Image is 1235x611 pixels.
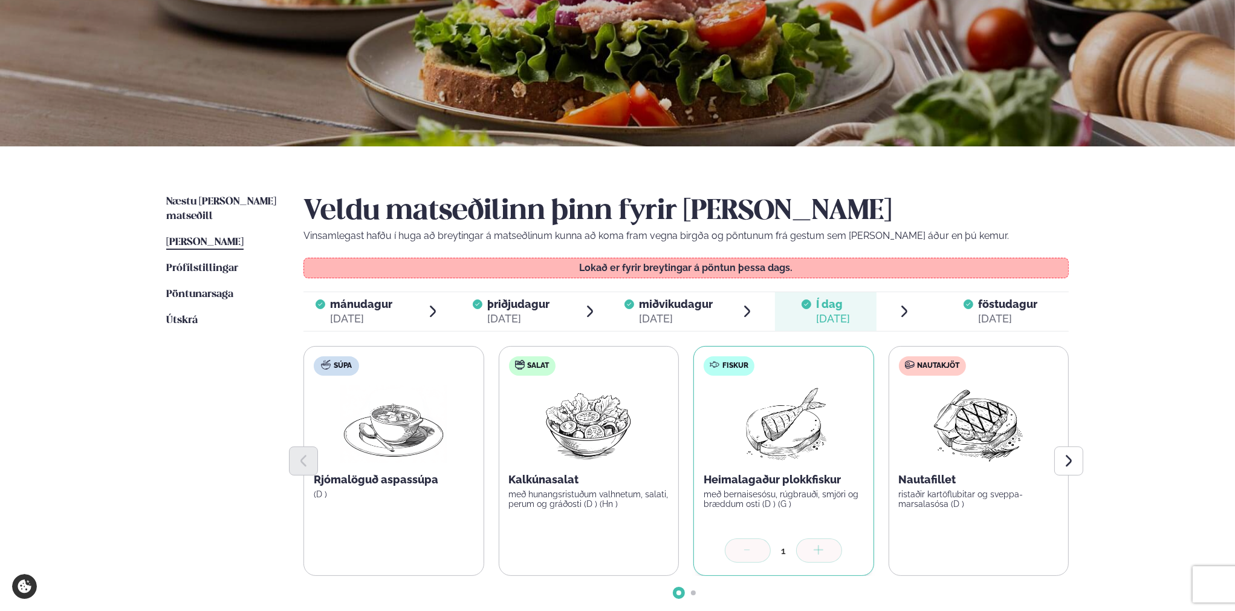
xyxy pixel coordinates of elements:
[166,315,198,325] span: Útskrá
[303,229,1069,243] p: Vinsamlegast hafðu í huga að breytingar á matseðlinum kunna að koma fram vegna birgða og pöntunum...
[340,385,447,463] img: Soup.png
[289,446,318,475] button: Previous slide
[321,360,331,370] img: soup.svg
[166,261,238,276] a: Prófílstillingar
[166,195,279,224] a: Næstu [PERSON_NAME] matseðill
[487,312,549,326] div: [DATE]
[528,361,549,371] span: Salat
[639,312,713,326] div: [DATE]
[816,297,850,312] span: Í dag
[918,361,960,371] span: Nautakjöt
[978,298,1037,310] span: föstudagur
[316,263,1057,273] p: Lokað er fyrir breytingar á pöntun þessa dags.
[487,298,549,310] span: þriðjudagur
[166,235,244,250] a: [PERSON_NAME]
[515,360,525,370] img: salad.svg
[1054,446,1083,475] button: Next slide
[710,360,719,370] img: fish.svg
[166,313,198,328] a: Útskrá
[925,385,1032,463] img: Beef-Meat.png
[303,195,1069,229] h2: Veldu matseðilinn þinn fyrir [PERSON_NAME]
[166,287,233,302] a: Pöntunarsaga
[166,237,244,247] span: [PERSON_NAME]
[330,298,392,310] span: mánudagur
[166,263,238,273] span: Prófílstillingar
[166,197,276,221] span: Næstu [PERSON_NAME] matseðill
[722,361,748,371] span: Fiskur
[509,489,669,509] p: með hunangsristuðum valhnetum, salati, perum og gráðosti (D ) (Hn )
[816,312,850,326] div: [DATE]
[12,574,37,599] a: Cookie settings
[704,472,864,487] p: Heimalagaður plokkfiskur
[730,385,837,463] img: Fish.png
[509,472,669,487] p: Kalkúnasalat
[899,472,1059,487] p: Nautafillet
[330,312,392,326] div: [DATE]
[535,385,642,463] img: Salad.png
[334,361,352,371] span: Súpa
[314,489,474,499] p: (D )
[691,590,696,595] span: Go to slide 2
[639,298,713,310] span: miðvikudagur
[771,544,796,558] div: 1
[978,312,1037,326] div: [DATE]
[676,590,681,595] span: Go to slide 1
[314,472,474,487] p: Rjómalöguð aspassúpa
[899,489,1059,509] p: ristaðir kartöflubitar og sveppa- marsalasósa (D )
[166,289,233,299] span: Pöntunarsaga
[905,360,915,370] img: beef.svg
[704,489,864,509] p: með bernaisesósu, rúgbrauði, smjöri og bræddum osti (D ) (G )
